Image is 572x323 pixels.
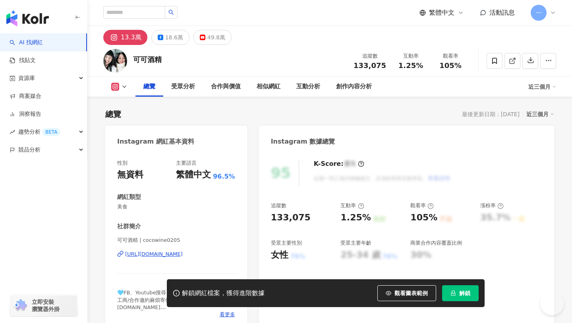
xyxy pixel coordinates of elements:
span: 活動訊息 [489,9,515,16]
span: 一 [536,8,541,17]
div: 相似網紅 [257,82,280,91]
span: 解鎖 [459,290,470,296]
span: 105% [439,62,462,70]
button: 49.8萬 [193,30,232,45]
a: 洞察報告 [10,110,41,118]
img: chrome extension [13,299,28,312]
a: searchAI 找網紅 [10,39,43,47]
button: 觀看圖表範例 [377,285,436,301]
div: 13.3萬 [121,32,141,43]
button: 13.3萬 [103,30,147,45]
span: 繁體中文 [429,8,454,17]
span: 資源庫 [18,69,35,87]
div: 互動率 [340,202,364,209]
div: 受眾主要性別 [271,239,302,247]
span: 觀看圖表範例 [394,290,428,296]
div: 觀看率 [435,52,466,60]
span: search [168,10,174,15]
a: 找貼文 [10,56,36,64]
div: 追蹤數 [271,202,286,209]
span: rise [10,129,15,135]
div: 18.6萬 [165,32,183,43]
div: 合作與價值 [211,82,241,91]
div: 49.8萬 [207,32,225,43]
div: [URL][DOMAIN_NAME] [125,251,183,258]
div: 受眾分析 [171,82,195,91]
a: chrome extension立即安裝 瀏覽器外掛 [10,295,77,316]
span: 可可酒精 | cocowine0205 [117,237,235,244]
div: 總覽 [143,82,155,91]
span: 1.25% [398,62,423,70]
span: 趨勢分析 [18,123,60,141]
span: 看更多 [220,311,235,318]
div: 133,075 [271,212,311,224]
div: BETA [42,128,60,136]
div: 無資料 [117,169,143,181]
div: 可可酒精 [133,54,162,64]
div: K-Score : [314,160,364,168]
div: 漲粉率 [480,202,504,209]
div: 總覽 [105,109,121,120]
div: 受眾主要年齡 [340,239,371,247]
div: 解鎖網紅檔案，獲得進階數據 [182,289,265,298]
span: lock [450,290,456,296]
div: 最後更新日期：[DATE] [462,111,520,117]
span: 美食 [117,203,235,210]
div: 1.25% [340,212,371,224]
div: 性別 [117,160,128,167]
div: 社群簡介 [117,222,141,231]
div: 互動率 [396,52,426,60]
span: 競品分析 [18,141,41,159]
span: 立即安裝 瀏覽器外掛 [32,298,60,313]
a: 商案媒合 [10,92,41,100]
button: 18.6萬 [151,30,189,45]
div: 創作內容分析 [336,82,372,91]
div: 主要語言 [176,160,197,167]
div: 近三個月 [526,109,554,119]
div: 觀看率 [410,202,434,209]
div: 女性 [271,249,288,261]
div: 105% [410,212,437,224]
span: 96.5% [213,172,235,181]
div: 互動分析 [296,82,320,91]
img: KOL Avatar [103,49,127,73]
img: logo [6,10,49,26]
div: 追蹤數 [354,52,386,60]
div: Instagram 網紅基本資料 [117,137,194,146]
div: 網紅類型 [117,193,141,201]
div: 商業合作內容覆蓋比例 [410,239,462,247]
div: 近三個月 [528,80,556,93]
div: Instagram 數據總覽 [271,137,335,146]
a: [URL][DOMAIN_NAME] [117,251,235,258]
button: 解鎖 [442,285,479,301]
div: 繁體中文 [176,169,211,181]
span: 133,075 [354,61,386,70]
